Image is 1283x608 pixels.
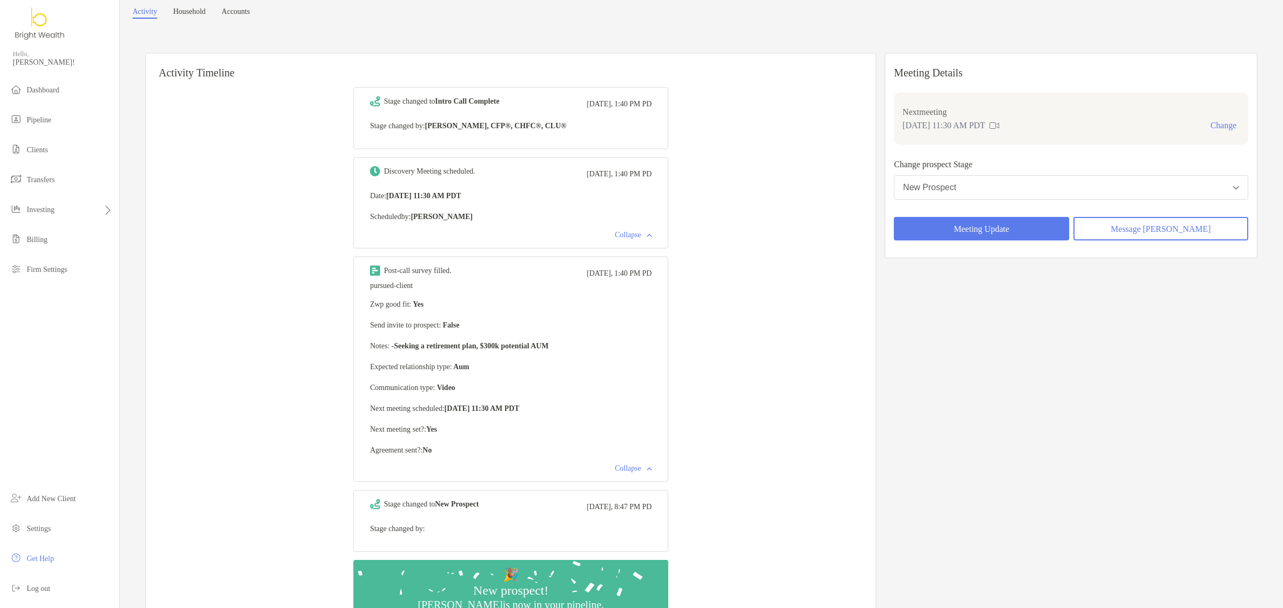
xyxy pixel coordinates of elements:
[27,86,59,94] span: Dashboard
[384,97,499,106] div: Stage changed to
[411,300,423,308] b: Yes
[894,66,1248,80] p: Meeting Details
[426,425,437,433] b: Yes
[13,4,67,43] img: Zoe Logo
[27,206,55,214] span: Investing
[27,176,55,184] span: Transfers
[370,282,413,290] span: pursued-client
[990,121,999,130] img: communication type
[614,100,652,108] span: 1:40 PM PD
[370,119,652,132] p: Stage changed by:
[13,58,113,67] span: [PERSON_NAME]!
[27,584,50,593] span: Log out
[146,53,876,79] h6: Activity Timeline
[10,143,22,155] img: clients icon
[387,192,461,200] b: [DATE] 11:30 AM PDT
[615,464,652,473] div: Collapse
[444,404,519,412] b: [DATE] 11:30 AM PDT
[370,210,652,223] p: Scheduled by:
[370,402,652,415] p: Next meeting scheduled :
[384,267,451,275] div: Post-call survey filled.
[370,318,652,332] p: Send invite to prospect :
[903,183,956,192] div: New Prospect
[615,231,652,239] div: Collapse
[133,7,157,19] a: Activity
[27,116,51,124] span: Pipeline
[370,360,652,373] p: Expected relationship type :
[894,217,1069,240] button: Meeting Update
[423,446,432,454] b: No
[10,83,22,96] img: dashboard icon
[370,522,652,535] p: Stage changed by:
[10,551,22,564] img: get-help icon
[894,158,1248,171] p: Change prospect Stage
[384,167,475,176] div: Discovery Meeting scheduled.
[370,499,380,509] img: Event icon
[10,202,22,215] img: investing icon
[902,105,1240,119] p: Next meeting
[10,113,22,126] img: pipeline icon
[370,339,652,353] p: Notes :
[647,467,652,470] img: Chevron icon
[435,500,479,508] b: New Prospect
[222,7,250,19] a: Accounts
[370,266,380,276] img: Event icon
[614,503,652,511] span: 8:47 PM PD
[452,363,469,371] b: Aum
[469,583,553,598] div: New prospect!
[902,119,985,132] p: [DATE] 11:30 AM PDT
[1073,217,1248,240] button: Message [PERSON_NAME]
[10,521,22,534] img: settings icon
[10,173,22,185] img: transfers icon
[370,166,380,176] img: Event icon
[587,100,613,108] span: [DATE],
[587,269,613,278] span: [DATE],
[435,97,499,105] b: Intro Call Complete
[10,581,22,594] img: logout icon
[370,423,652,436] p: Next meeting set? :
[499,567,523,583] div: 🎉
[614,269,652,278] span: 1:40 PM PD
[411,213,473,221] b: [PERSON_NAME]
[10,492,22,504] img: add_new_client icon
[27,495,76,503] span: Add New Client
[10,232,22,245] img: billing icon
[27,236,48,244] span: Billing
[647,233,652,237] img: Chevron icon
[27,525,51,533] span: Settings
[27,555,54,563] span: Get Help
[173,7,206,19] a: Household
[370,298,652,311] p: Zwp good fit :
[370,96,380,106] img: Event icon
[370,189,652,202] p: Date :
[587,503,613,511] span: [DATE],
[587,170,613,178] span: [DATE],
[441,321,460,329] b: False
[384,500,478,509] div: Stage changed to
[10,262,22,275] img: firm-settings icon
[27,266,67,274] span: Firm Settings
[27,146,48,154] span: Clients
[370,443,652,457] p: Agreement sent? :
[370,381,652,394] p: Communication type :
[894,175,1248,200] button: New Prospect
[1207,120,1240,131] button: Change
[425,122,567,130] b: [PERSON_NAME], CFP®, CHFC®, CLU®
[614,170,652,178] span: 1:40 PM PD
[390,342,548,350] b: -Seeking a retirement plan, $300k potential AUM
[1233,186,1239,190] img: Open dropdown arrow
[435,384,455,392] b: Video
